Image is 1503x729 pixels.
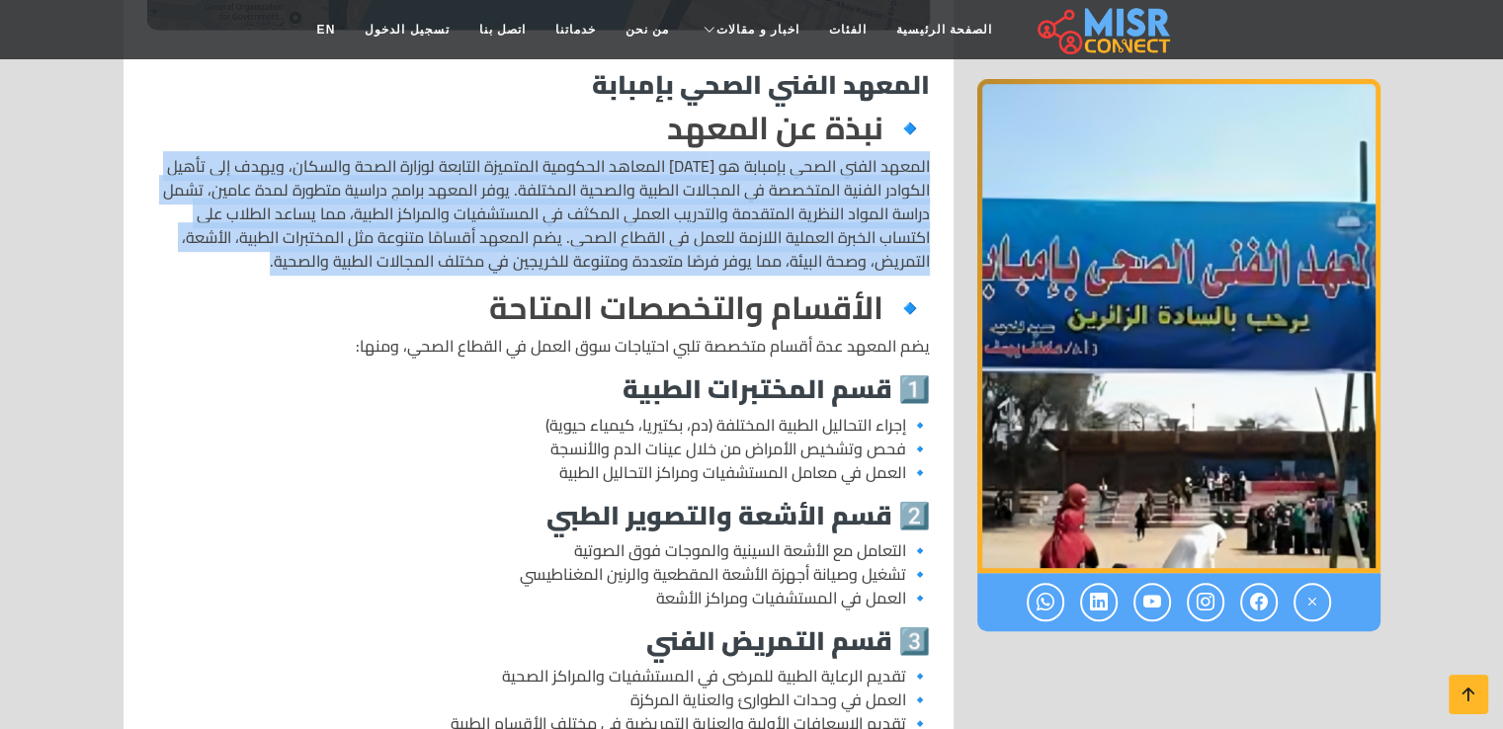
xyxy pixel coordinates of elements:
[881,11,1007,48] a: الصفحة الرئيسية
[977,79,1380,573] div: 1 / 1
[147,334,930,358] p: يضم المعهد عدة أقسام متخصصة تلبي احتياجات سوق العمل في القطاع الصحي، ومنها:
[646,616,930,665] strong: 3️⃣ قسم التمريض الفني
[611,11,684,48] a: من نحن
[592,60,930,109] strong: المعهد الفني الصحي بإمبابة
[814,11,881,48] a: الفئات
[350,11,463,48] a: تسجيل الدخول
[977,79,1380,573] img: المعهد الفني الصحي بإمبابة
[147,154,930,273] p: المعهد الفني الصحي بإمبابة هو [DATE] المعاهد الحكومية المتميزة التابعة لوزارة الصحة والسكان، ويهد...
[716,21,799,39] span: اخبار و مقالات
[147,538,930,609] p: 🔹 التعامل مع الأشعة السينية والموجات فوق الصوتية 🔹 تشغيل وصيانة أجهزة الأشعة المقطعية والرنين الم...
[546,491,930,539] strong: 2️⃣ قسم الأشعة والتصوير الطبي
[684,11,814,48] a: اخبار و مقالات
[623,364,930,413] strong: 1️⃣ قسم المختبرات الطبية
[667,98,930,157] strong: 🔹 نبذة عن المعهد
[147,413,930,484] p: 🔹 إجراء التحاليل الطبية المختلفة (دم، بكتيريا، كيمياء حيوية) 🔹 فحص وتشخيص الأمراض من خلال عينات ا...
[464,11,541,48] a: اتصل بنا
[541,11,611,48] a: خدماتنا
[489,278,930,337] strong: 🔹 الأقسام والتخصصات المتاحة
[1038,5,1170,54] img: main.misr_connect
[302,11,351,48] a: EN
